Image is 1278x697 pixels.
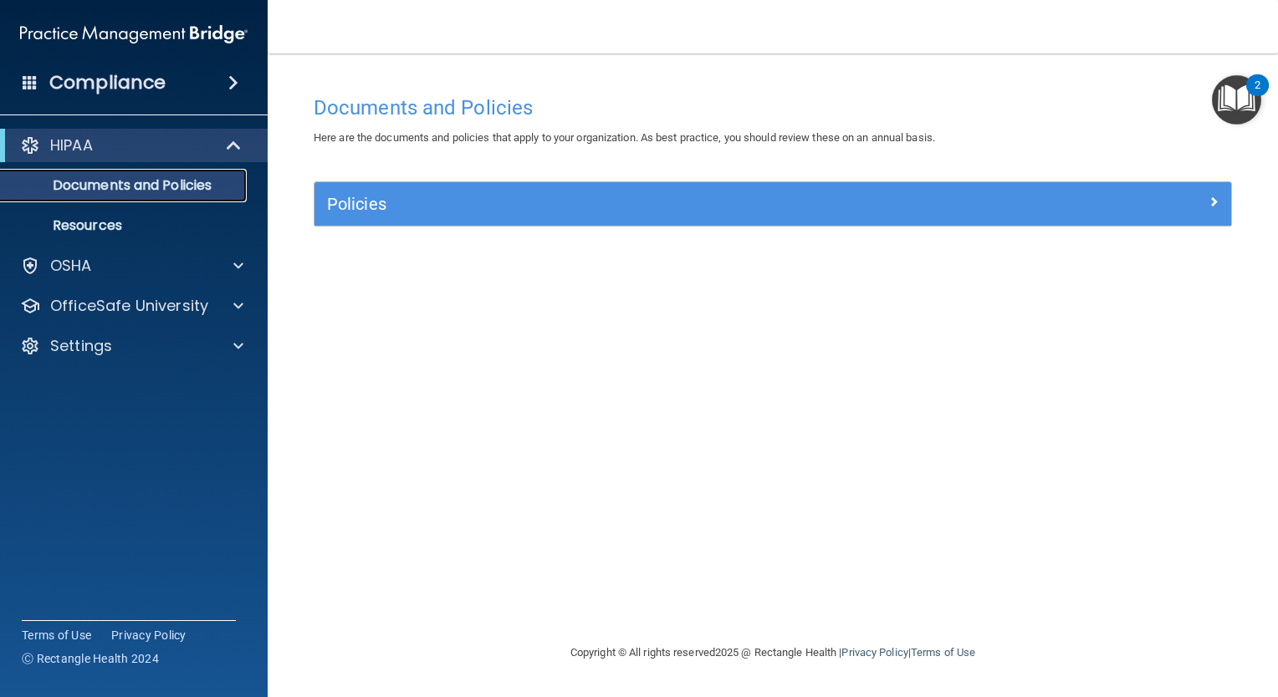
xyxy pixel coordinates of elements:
a: Settings [20,336,243,356]
h4: Compliance [49,71,166,94]
h5: Policies [327,195,989,213]
a: HIPAA [20,135,243,155]
a: Terms of Use [911,646,975,659]
span: Here are the documents and policies that apply to your organization. As best practice, you should... [314,131,935,144]
a: Terms of Use [22,627,91,644]
a: Privacy Policy [841,646,907,659]
a: Policies [327,191,1219,217]
p: HIPAA [50,135,93,155]
p: OfficeSafe University [50,296,208,316]
p: Documents and Policies [11,177,239,194]
a: Privacy Policy [111,627,187,644]
img: PMB logo [20,18,248,51]
iframe: Drift Widget Chat Controller [989,579,1258,645]
a: OfficeSafe University [20,296,243,316]
div: Copyright © All rights reserved 2025 @ Rectangle Health | | [468,626,1078,679]
p: Settings [50,336,112,356]
p: Resources [11,217,239,234]
a: OSHA [20,256,243,276]
span: Ⓒ Rectangle Health 2024 [22,650,159,667]
div: 2 [1255,85,1260,107]
p: OSHA [50,256,92,276]
button: Open Resource Center, 2 new notifications [1212,75,1261,125]
h4: Documents and Policies [314,97,1232,119]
